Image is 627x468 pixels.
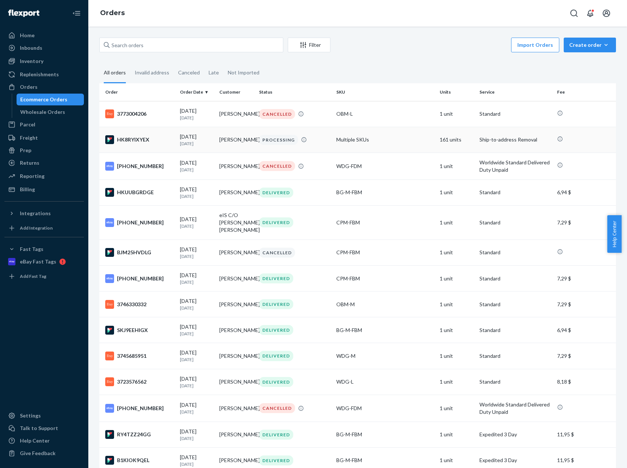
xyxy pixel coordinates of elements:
p: [DATE] [180,356,214,363]
div: [DATE] [180,159,214,173]
p: Worldwide Standard Delivered Duty Unpaid [479,159,551,174]
td: 7,29 $ [554,205,616,240]
div: Help Center [20,437,50,444]
a: Orders [4,81,84,93]
div: Not Imported [228,63,259,82]
a: Settings [4,410,84,422]
div: HK8RYIXYEX [105,135,174,144]
td: [PERSON_NAME] [216,153,256,179]
td: 8,18 $ [554,369,616,395]
div: Create order [569,41,610,49]
td: 161 units [437,127,477,153]
p: [DATE] [180,115,214,121]
div: BG-M-FBM [336,457,434,464]
p: Standard [479,275,551,282]
th: Order [99,83,177,101]
div: Returns [20,159,39,167]
p: Standard [479,219,551,226]
div: [DATE] [180,297,214,311]
div: Customer [219,89,253,95]
p: Standard [479,110,551,118]
td: 1 unit [437,153,477,179]
div: [DATE] [180,186,214,199]
a: Add Fast Tag [4,270,84,282]
p: [DATE] [180,383,214,389]
td: 1 unit [437,205,477,240]
div: PROCESSING [259,135,298,145]
div: CANCELLED [259,403,295,413]
div: Give Feedback [20,450,56,457]
div: RY4TZZ24GG [105,430,174,439]
div: DELIVERED [259,351,293,361]
td: 6,94 $ [554,179,616,205]
td: 7,29 $ [554,343,616,369]
div: DELIVERED [259,299,293,309]
td: 7,29 $ [554,266,616,291]
td: [PERSON_NAME] [216,343,256,369]
button: Give Feedback [4,447,84,459]
div: All orders [104,63,126,83]
td: [PERSON_NAME] [216,317,256,343]
div: [DATE] [180,454,214,467]
th: Order Date [177,83,217,101]
button: Fast Tags [4,243,84,255]
a: Reporting [4,170,84,182]
div: 3773004206 [105,109,174,118]
div: 3723576562 [105,377,174,386]
div: 3746330332 [105,300,174,309]
div: Ecommerce Orders [20,96,67,103]
div: Replenishments [20,71,59,78]
div: [PHONE_NUMBER] [105,218,174,227]
td: 1 unit [437,101,477,127]
th: Status [256,83,334,101]
div: DELIVERED [259,325,293,335]
div: WDG-FDM [336,405,434,412]
td: 11,95 $ [554,422,616,447]
div: [DATE] [180,133,214,147]
td: [PERSON_NAME] [216,101,256,127]
img: Flexport logo [8,10,39,17]
td: [PERSON_NAME] [216,291,256,317]
p: [DATE] [180,279,214,285]
div: Canceled [178,63,200,82]
a: Returns [4,157,84,169]
div: Add Integration [20,225,53,231]
div: BG-M-FBM [336,326,434,334]
th: SKU [333,83,437,101]
a: Billing [4,184,84,195]
td: 7,29 $ [554,291,616,317]
td: Multiple SKUs [333,127,437,153]
div: [DATE] [180,349,214,363]
div: Filter [288,41,330,49]
td: 1 unit [437,179,477,205]
td: 1 unit [437,343,477,369]
td: [PERSON_NAME] [216,127,256,153]
div: [DATE] [180,216,214,229]
button: Filter [288,38,330,52]
a: Home [4,29,84,41]
button: Open Search Box [567,6,581,21]
p: [DATE] [180,253,214,259]
div: DELIVERED [259,217,293,227]
td: 1 unit [437,422,477,447]
th: Units [437,83,477,101]
div: CPM-FBM [336,249,434,256]
td: [PERSON_NAME] [216,266,256,291]
a: Wholesale Orders [17,106,84,118]
div: Freight [20,134,38,142]
td: 1 unit [437,369,477,395]
div: BG-M-FBM [336,431,434,438]
div: Prep [20,147,31,154]
div: Talk to Support [20,425,58,432]
div: [DATE] [180,107,214,121]
p: Expedited 3 Day [479,457,551,464]
div: [DATE] [180,375,214,389]
div: Fast Tags [20,245,43,253]
td: 1 unit [437,317,477,343]
span: Help Center [607,215,621,253]
a: eBay Fast Tags [4,256,84,268]
div: OBM-M [336,301,434,308]
div: WDG-FDM [336,163,434,170]
th: Fee [554,83,616,101]
td: Ship-to-address Removal [477,127,554,153]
